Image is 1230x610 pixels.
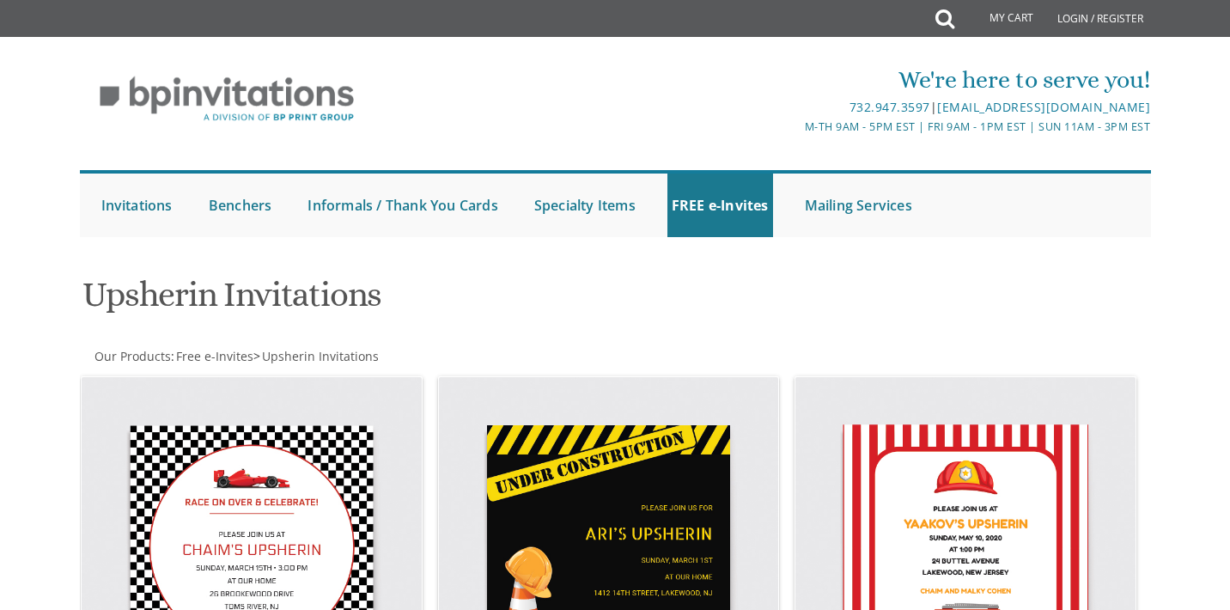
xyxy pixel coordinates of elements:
span: Upsherin Invitations [262,348,379,364]
div: M-Th 9am - 5pm EST | Fri 9am - 1pm EST | Sun 11am - 3pm EST [437,118,1150,136]
div: We're here to serve you! [437,63,1150,97]
a: Specialty Items [530,174,640,237]
div: | [437,97,1150,118]
a: 732.947.3597 [849,99,930,115]
a: Benchers [204,174,277,237]
a: FREE e-Invites [667,174,773,237]
a: Our Products [93,348,171,364]
a: Mailing Services [801,174,916,237]
a: [EMAIL_ADDRESS][DOMAIN_NAME] [937,99,1150,115]
div: : [80,348,616,365]
span: Free e-Invites [176,348,253,364]
a: My Cart [953,2,1045,36]
h1: Upsherin Invitations [82,276,783,326]
span: > [253,348,379,364]
img: BP Invitation Loft [80,64,374,135]
a: Informals / Thank You Cards [303,174,502,237]
iframe: chat widget [1158,541,1213,593]
a: Invitations [97,174,177,237]
a: Upsherin Invitations [260,348,379,364]
a: Free e-Invites [174,348,253,364]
